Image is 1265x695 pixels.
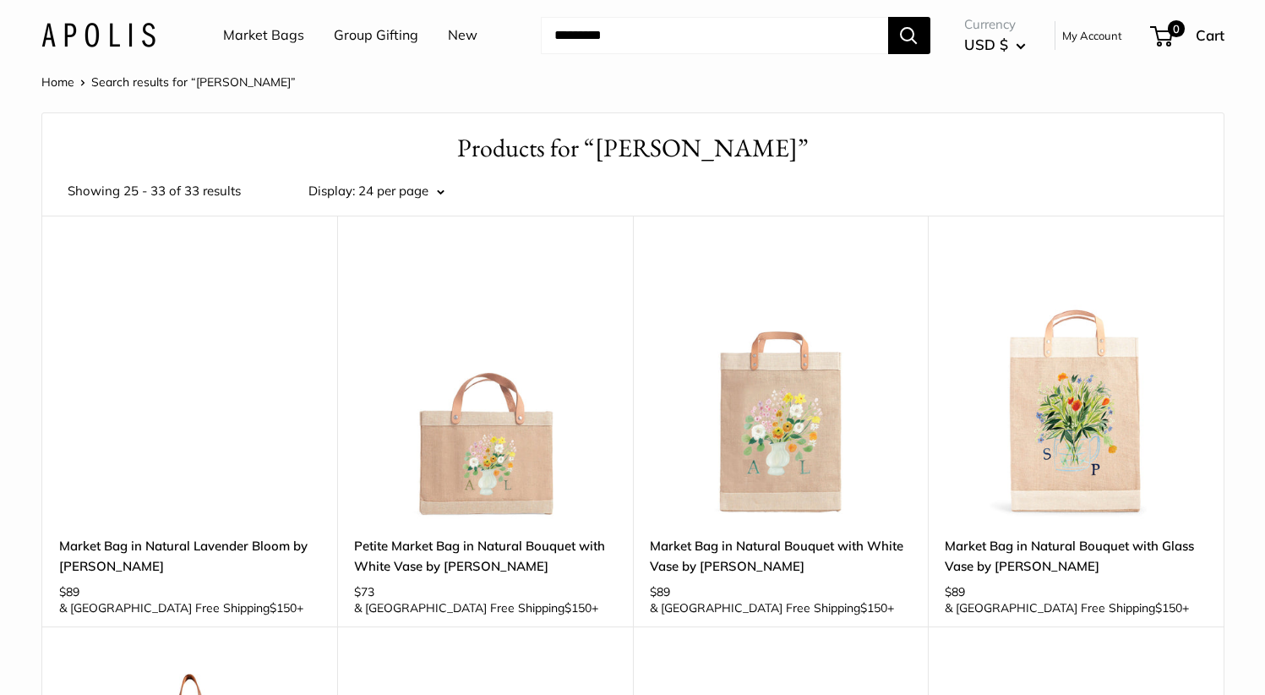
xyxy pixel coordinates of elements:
a: Market Bag in Natural Bouquet with White Vase by Amy LogsdonMarket Bag in Natural Bouquet with Wh... [650,258,912,520]
a: Market Bags [223,23,304,48]
span: Cart [1196,26,1224,44]
span: $89 [650,584,670,599]
a: Home [41,74,74,90]
span: $150 [564,600,592,616]
span: & [GEOGRAPHIC_DATA] Free Shipping + [59,602,303,614]
a: Market Bag in Natural Bouquet with Glass Vase by [PERSON_NAME] [945,536,1207,576]
a: Market Bag in Natural Lavender Bloom by Amy Logsdondescription_Each design hand painted by Amy Lo... [59,258,321,520]
span: 0 [1167,20,1184,37]
nav: Breadcrumb [41,71,296,93]
span: 24 per page [358,183,428,199]
span: Showing 25 - 33 of 33 results [68,179,241,203]
a: description_The Artist Collection with Amy Logsdondescription_Custom printed text with eco-friend... [945,258,1207,520]
button: 24 per page [358,179,444,203]
span: & [GEOGRAPHIC_DATA] Free Shipping + [650,602,894,614]
input: Search... [541,17,888,54]
a: Market Bag in Natural Bouquet with White Vase by [PERSON_NAME] [650,536,912,576]
span: $150 [860,600,887,616]
a: My Account [1062,25,1122,46]
span: Search results for “[PERSON_NAME]” [91,74,296,90]
button: USD $ [964,31,1026,58]
iframe: Sign Up via Text for Offers [14,631,181,681]
span: $73 [354,584,374,599]
span: & [GEOGRAPHIC_DATA] Free Shipping + [354,602,598,614]
span: USD $ [964,36,1008,53]
a: 0 Cart [1152,22,1224,49]
span: $150 [1155,600,1182,616]
span: Currency [964,13,1026,36]
a: Petite Market Bag in Natural Bouquet with White Vase by [PERSON_NAME] [354,536,616,576]
a: New [448,23,477,48]
h1: Products for “[PERSON_NAME]” [68,130,1198,167]
label: Display: [308,179,355,203]
span: & [GEOGRAPHIC_DATA] Free Shipping + [945,602,1189,614]
img: Apolis [41,23,155,47]
img: Market Bag in Natural Bouquet with White Vase by Amy Logsdon [650,258,912,520]
span: $150 [270,600,297,616]
img: description_The Artist Collection with Amy Logsdon [945,258,1207,520]
img: Petite Market Bag in Natural Bouquet with White Vase by Amy Logsdon [354,258,616,520]
a: Group Gifting [334,23,418,48]
span: $89 [945,584,965,599]
button: Search [888,17,930,54]
a: Petite Market Bag in Natural Bouquet with White Vase by Amy Logsdondescription_Amy Logson is a Ve... [354,258,616,520]
a: Market Bag in Natural Lavender Bloom by [PERSON_NAME] [59,536,321,576]
span: $89 [59,584,79,599]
